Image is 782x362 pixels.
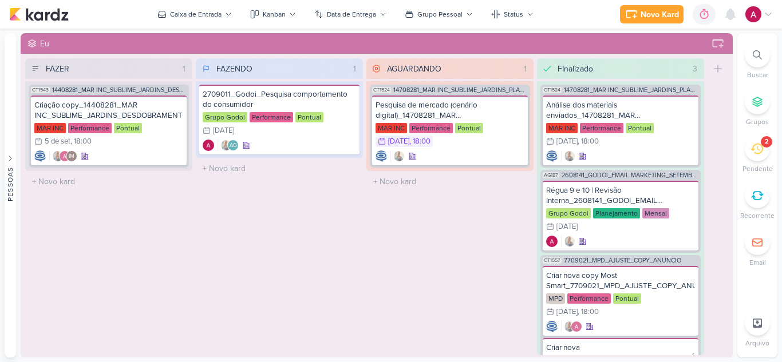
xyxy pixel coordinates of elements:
[567,293,611,304] div: Performance
[34,150,46,162] img: Caroline Traven De Andrade
[519,63,531,75] div: 1
[546,321,558,332] img: Caroline Traven De Andrade
[34,123,66,133] div: MAR INC
[546,321,558,332] div: Criador(a): Caroline Traven De Andrade
[198,160,361,177] input: + Novo kard
[203,89,356,110] div: 2709011_Godoi_Pesquisa comportamento do consumidor
[564,257,681,264] span: 7709021_MPD_AJUSTE_COPY_ANÚNCIO
[295,112,323,122] div: Pontual
[393,87,528,93] span: 14708281_MAR INC_SUBLIME_JARDINS_PLANEJAMENTO ESTRATÉGICO
[561,236,575,247] div: Colaboradores: Iara Santos
[34,100,183,121] div: Criação copy_14408281_MAR INC_SUBLIME_JARDINS_DESDOBRAMENTO_PEÇAS_META_ADS
[556,223,578,230] div: [DATE]
[546,185,695,206] div: Régua 9 e 10 | Revisão Interna_2608141_GODOI_EMAIL MARKETING_SETEMBRO
[564,87,698,93] span: 14708281_MAR INC_SUBLIME_JARDINS_PLANEJAMENTO ESTRATÉGICO
[745,6,761,22] img: Alessandra Gomes
[546,236,558,247] img: Alessandra Gomes
[546,236,558,247] div: Criador(a): Alessandra Gomes
[227,140,239,151] div: Aline Gimenez Graciano
[688,63,702,75] div: 3
[546,123,578,133] div: MAR INC
[740,210,775,221] p: Recorrente
[571,321,582,332] img: Alessandra Gomes
[561,150,575,162] div: Colaboradores: Iara Santos
[178,63,190,75] div: 1
[546,270,695,291] div: Criar nova copy Most Smart_7709021_MPD_AJUSTE_COPY_ANÚNCIO
[746,117,769,127] p: Grupos
[5,33,16,357] button: Pessoas
[546,150,558,162] div: Criador(a): Caroline Traven De Andrade
[230,143,237,149] p: AG
[40,38,706,50] div: Eu
[455,123,483,133] div: Pontual
[578,138,599,145] div: , 18:00
[52,150,64,162] img: Iara Santos
[376,150,387,162] img: Caroline Traven De Andrade
[213,127,234,134] div: [DATE]
[66,150,77,162] div: Isabella Machado Guimarães
[580,123,623,133] div: Performance
[613,293,641,304] div: Pontual
[546,100,695,121] div: Análise dos materiais enviados_14708281_MAR INC_SUBLIME_JARDINS_PLANEJAMENTO ESTRATÉGICO
[564,321,575,332] img: Iara Santos
[546,293,565,304] div: MPD
[203,140,214,151] img: Alessandra Gomes
[69,154,74,160] p: IM
[641,9,679,21] div: Novo Kard
[34,150,46,162] div: Criador(a): Caroline Traven De Andrade
[765,137,768,146] div: 2
[561,321,582,332] div: Colaboradores: Iara Santos, Alessandra Gomes
[409,123,453,133] div: Performance
[393,150,405,162] img: Iara Santos
[52,87,187,93] span: 14408281_MAR INC_SUBLIME_JARDINS_DESDOBRAMENTO_PEÇAS_META_ADS
[543,87,562,93] span: CT1524
[59,150,70,162] img: Alessandra Gomes
[390,150,405,162] div: Colaboradores: Iara Santos
[49,150,77,162] div: Colaboradores: Iara Santos, Alessandra Gomes, Isabella Machado Guimarães
[220,140,232,151] img: Iara Santos
[737,42,777,80] li: Ctrl + F
[543,172,559,178] span: AG187
[749,257,766,268] p: Email
[114,123,142,133] div: Pontual
[747,70,768,80] p: Buscar
[376,100,524,121] div: Pesquisa de mercado (cenário digital)_14708281_MAR INC_SUBLIME_JARDINS_PLANEJAMENTO ESTRATÉGICO
[372,87,391,93] span: CT1524
[203,140,214,151] div: Criador(a): Alessandra Gomes
[745,338,769,348] p: Arquivo
[250,112,293,122] div: Performance
[556,138,578,145] div: [DATE]
[562,172,698,178] span: 2608141_GODOI_EMAIL MARKETING_SETEMBRO
[620,5,684,23] button: Novo Kard
[626,123,654,133] div: Pontual
[349,63,361,75] div: 1
[409,138,431,145] div: , 18:00
[593,208,640,218] div: Planejamento
[376,123,407,133] div: MAR INC
[543,257,562,264] span: CT1557
[203,112,247,122] div: Grupo Godoi
[546,208,591,218] div: Grupo Godoi
[27,173,190,190] input: + Novo kard
[31,87,50,93] span: CT1543
[578,308,599,316] div: , 18:00
[564,236,575,247] img: Iara Santos
[9,7,69,21] img: kardz.app
[388,138,409,145] div: [DATE]
[546,150,558,162] img: Caroline Traven De Andrade
[556,308,578,316] div: [DATE]
[70,138,92,145] div: , 18:00
[218,140,239,151] div: Colaboradores: Iara Santos, Aline Gimenez Graciano
[742,164,773,174] p: Pendente
[68,123,112,133] div: Performance
[376,150,387,162] div: Criador(a): Caroline Traven De Andrade
[45,138,70,145] div: 5 de set
[642,208,669,218] div: Mensal
[564,150,575,162] img: Iara Santos
[5,166,15,201] div: Pessoas
[369,173,531,190] input: + Novo kard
